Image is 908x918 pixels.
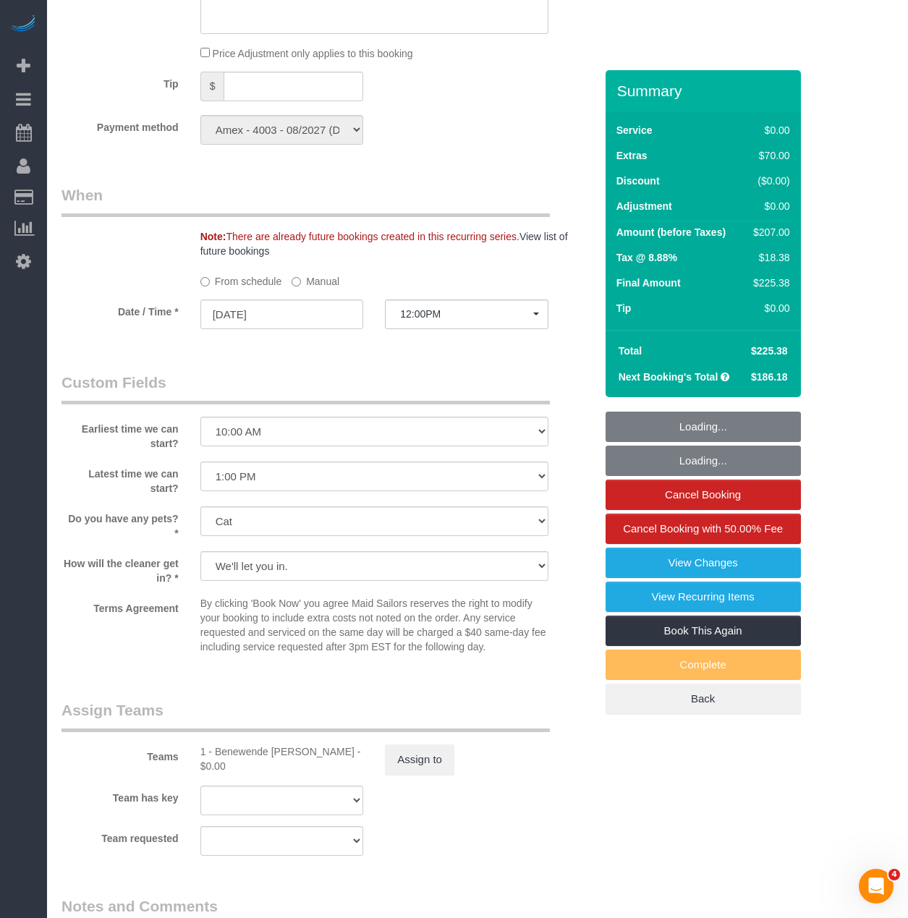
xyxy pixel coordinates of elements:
[213,48,413,59] span: Price Adjustment only applies to this booking
[616,225,726,239] label: Amount (before Taxes)
[51,462,190,496] label: Latest time we can start?
[888,869,900,880] span: 4
[616,174,660,188] label: Discount
[200,231,568,257] a: View list of future bookings
[61,372,550,404] legend: Custom Fields
[606,548,801,578] a: View Changes
[606,480,801,510] a: Cancel Booking
[606,582,801,612] a: View Recurring Items
[61,184,550,217] legend: When
[623,522,783,535] span: Cancel Booking with 50.00% Fee
[617,82,794,99] h3: Summary
[200,299,364,329] input: MM/DD/YYYY
[51,72,190,91] label: Tip
[51,826,190,846] label: Team requested
[385,299,548,329] button: 12:00PM
[616,301,632,315] label: Tip
[606,616,801,646] a: Book This Again
[200,269,282,289] label: From schedule
[616,250,677,265] label: Tax @ 8.88%
[859,869,894,904] iframe: Intercom live chat
[747,225,789,239] div: $207.00
[51,744,190,764] label: Teams
[606,514,801,544] a: Cancel Booking with 50.00% Fee
[616,123,653,137] label: Service
[200,72,224,101] span: $
[747,199,789,213] div: $0.00
[747,301,789,315] div: $0.00
[747,148,789,163] div: $70.00
[51,506,190,540] label: Do you have any pets? *
[619,345,642,357] strong: Total
[51,551,190,585] label: How will the cleaner get in? *
[190,229,606,258] div: There are already future bookings created in this recurring series.
[51,786,190,805] label: Team has key
[400,308,533,320] span: 12:00PM
[616,148,648,163] label: Extras
[619,371,718,383] strong: Next Booking's Total
[606,684,801,714] a: Back
[200,231,226,242] strong: Note:
[200,277,210,286] input: From schedule
[616,276,681,290] label: Final Amount
[61,700,550,732] legend: Assign Teams
[751,345,788,357] span: $225.38
[9,14,38,35] img: Automaid Logo
[200,596,548,654] p: By clicking 'Book Now' you agree Maid Sailors reserves the right to modify your booking to includ...
[747,174,789,188] div: ($0.00)
[747,123,789,137] div: $0.00
[751,371,788,383] span: $186.18
[51,115,190,135] label: Payment method
[51,596,190,616] label: Terms Agreement
[747,276,789,290] div: $225.38
[747,250,789,265] div: $18.38
[385,744,454,775] button: Assign to
[292,277,301,286] input: Manual
[616,199,672,213] label: Adjustment
[292,269,339,289] label: Manual
[51,417,190,451] label: Earliest time we can start?
[51,299,190,319] label: Date / Time *
[200,744,364,773] div: 0 hours x $17.00/hour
